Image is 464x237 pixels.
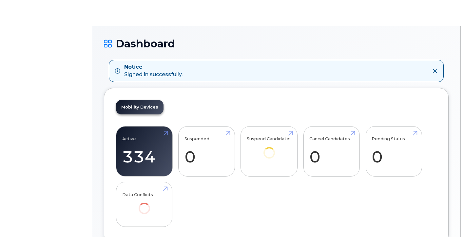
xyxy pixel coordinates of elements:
a: Cancel Candidates 0 [309,130,354,173]
a: Data Conflicts [122,186,166,223]
a: Mobility Devices [116,100,164,114]
strong: Notice [124,63,183,71]
h1: Dashboard [104,38,449,49]
a: Suspended 0 [184,130,229,173]
div: Signed in successfully. [124,63,183,78]
a: Active 334 [122,130,166,173]
a: Suspend Candidates [247,130,292,167]
a: Pending Status 0 [372,130,416,173]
